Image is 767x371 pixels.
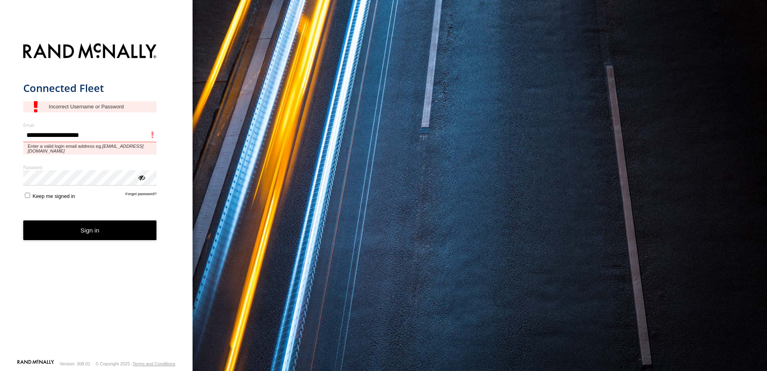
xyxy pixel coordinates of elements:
em: [EMAIL_ADDRESS][DOMAIN_NAME] [28,144,144,153]
label: Email [23,122,157,128]
div: © Copyright 2025 - [95,361,175,366]
a: Visit our Website [17,360,54,368]
a: Forgot password? [126,192,157,199]
form: main [23,39,170,359]
div: Version: 308.01 [60,361,90,366]
div: ViewPassword [137,173,145,181]
button: Sign in [23,220,157,240]
span: Keep me signed in [32,193,75,199]
h1: Connected Fleet [23,82,157,95]
span: Enter a valid login email address eg. [23,142,157,155]
img: Rand McNally [23,42,157,62]
input: Keep me signed in [25,193,30,198]
a: Terms and Conditions [133,361,175,366]
label: Password [23,164,157,170]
